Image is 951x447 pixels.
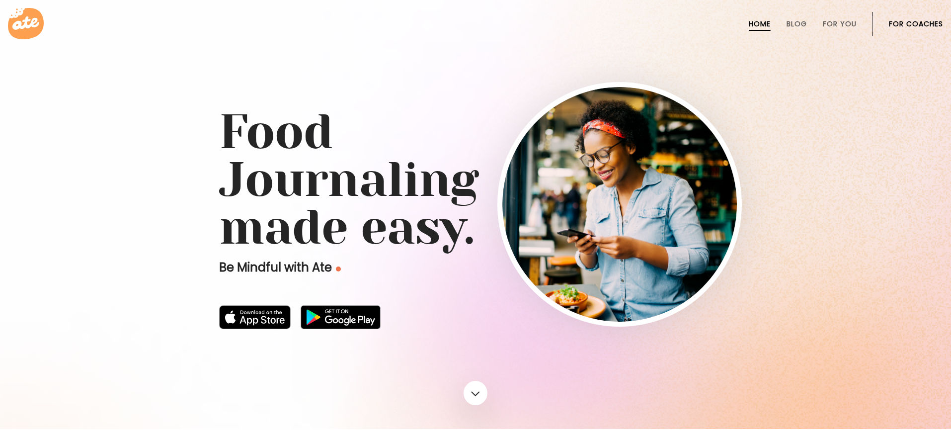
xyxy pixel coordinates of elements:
[219,260,497,275] p: Be Mindful with Ate
[502,87,737,322] img: home-hero-img-rounded.png
[749,20,771,28] a: Home
[823,20,857,28] a: For You
[219,108,732,252] h1: Food Journaling made easy.
[219,305,291,329] img: badge-download-apple.svg
[787,20,807,28] a: Blog
[301,305,381,329] img: badge-download-google.png
[889,20,943,28] a: For Coaches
